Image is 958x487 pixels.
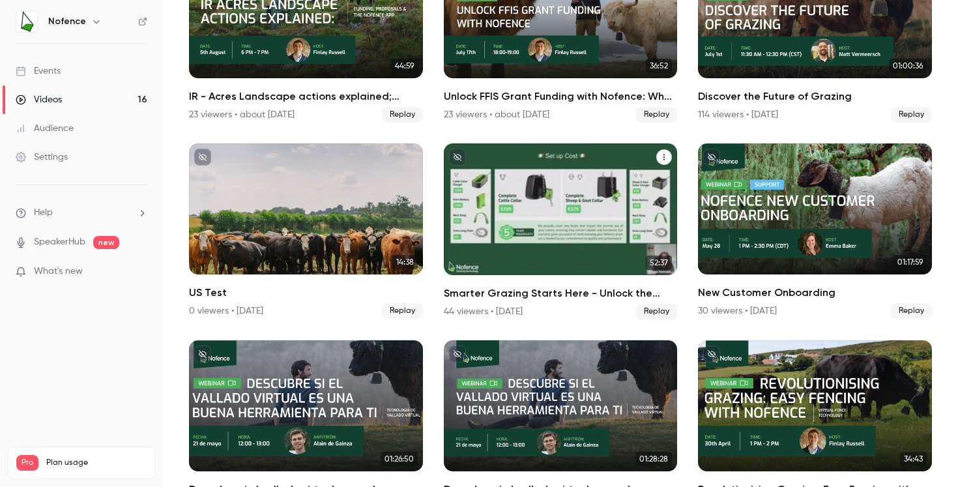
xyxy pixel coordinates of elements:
[382,303,423,319] span: Replay
[194,149,211,166] button: unpublished
[189,304,263,317] div: 0 viewers • [DATE]
[189,143,423,319] li: US Test
[16,93,62,106] div: Videos
[891,303,932,319] span: Replay
[900,452,927,466] span: 34:43
[444,143,678,319] a: 52:37Smarter Grazing Starts Here - Unlock the Power of Nofence44 viewers • [DATE]Replay
[893,255,927,269] span: 01:17:59
[646,59,672,73] span: 36:52
[189,285,423,301] h2: US Test
[444,143,678,319] li: Smarter Grazing Starts Here - Unlock the Power of Nofence
[48,15,86,28] h6: Nofence
[46,458,147,468] span: Plan usage
[391,59,418,73] span: 44:59
[444,108,549,121] div: 23 viewers • about [DATE]
[703,149,720,166] button: unpublished
[636,107,677,123] span: Replay
[698,143,932,319] a: 01:17:59New Customer Onboarding30 viewers • [DATE]Replay
[889,59,927,73] span: 01:00:36
[698,143,932,319] li: New Customer Onboarding
[381,452,418,466] span: 01:26:50
[189,108,295,121] div: 23 viewers • about [DATE]
[444,305,523,318] div: 44 viewers • [DATE]
[698,285,932,301] h2: New Customer Onboarding
[646,256,672,270] span: 52:37
[16,65,61,78] div: Events
[16,206,147,220] li: help-dropdown-opener
[34,206,53,220] span: Help
[16,455,38,471] span: Pro
[34,235,85,249] a: SpeakerHub
[392,255,418,269] span: 14:38
[636,304,677,319] span: Replay
[189,143,423,319] a: 14:38US Test0 viewers • [DATE]Replay
[93,236,119,249] span: new
[34,265,83,278] span: What's new
[132,266,147,278] iframe: Noticeable Trigger
[635,452,672,466] span: 01:28:28
[703,346,720,362] button: unpublished
[449,346,466,362] button: unpublished
[189,89,423,104] h2: IR - Acres Landscape actions explained; Funding, proposals & The Nofence app
[382,107,423,123] span: Replay
[449,149,466,166] button: unpublished
[891,107,932,123] span: Replay
[698,89,932,104] h2: Discover the Future of Grazing
[16,122,74,135] div: Audience
[698,304,777,317] div: 30 viewers • [DATE]
[444,89,678,104] h2: Unlock FFIS Grant Funding with Nofence: What You Need to Know
[698,108,778,121] div: 114 viewers • [DATE]
[16,11,37,32] img: Nofence
[16,151,68,164] div: Settings
[444,286,678,301] h2: Smarter Grazing Starts Here - Unlock the Power of Nofence
[194,346,211,362] button: unpublished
